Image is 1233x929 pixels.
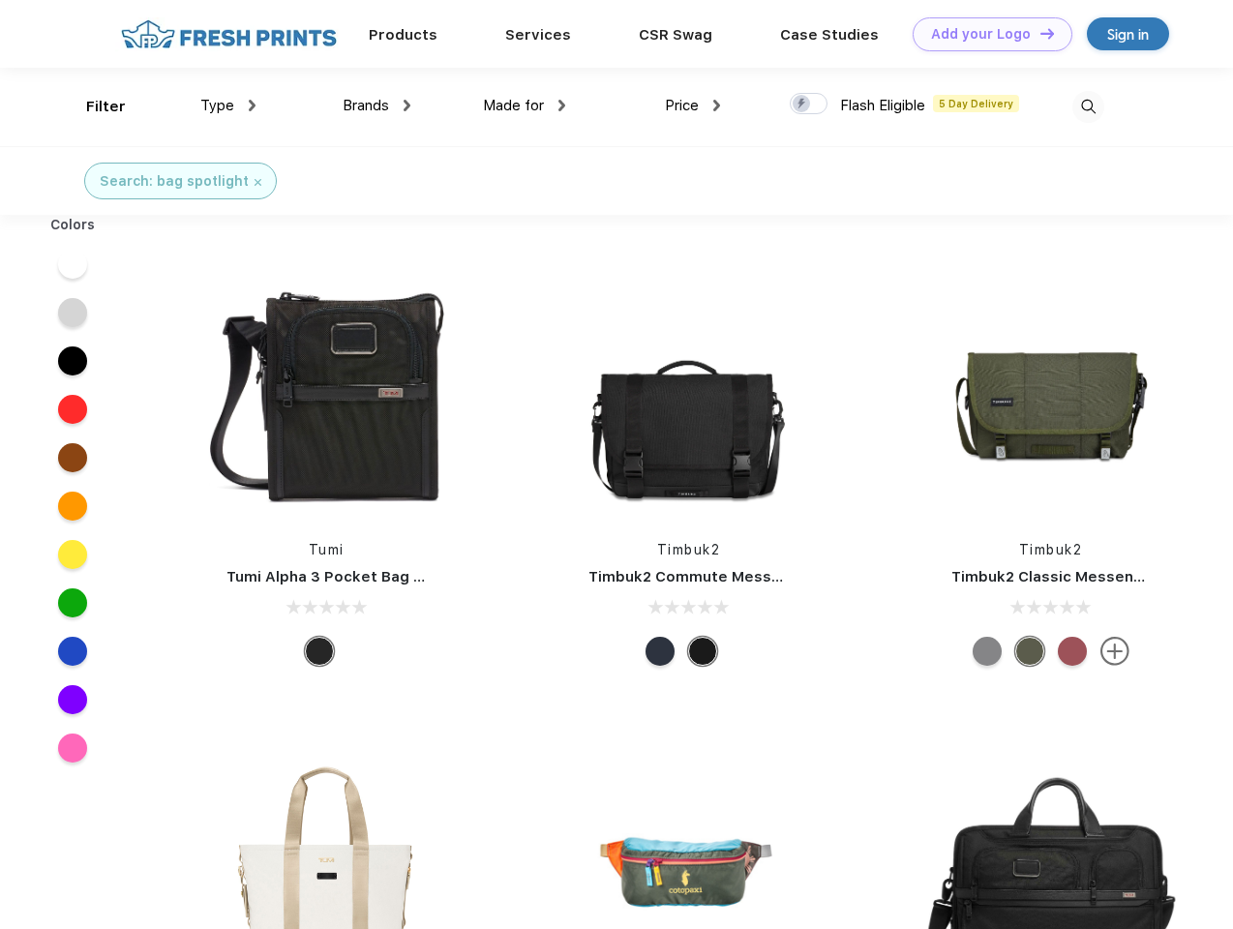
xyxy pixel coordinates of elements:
img: func=resize&h=266 [197,263,455,521]
a: Products [369,26,437,44]
img: dropdown.png [249,100,256,111]
img: dropdown.png [558,100,565,111]
a: Sign in [1087,17,1169,50]
div: Eco Army [1015,637,1044,666]
span: Made for [483,97,544,114]
span: Brands [343,97,389,114]
div: Eco Nautical [646,637,675,666]
div: Eco Black [688,637,717,666]
img: desktop_search.svg [1072,91,1104,123]
a: Tumi Alpha 3 Pocket Bag Small [226,568,453,585]
a: Timbuk2 [657,542,721,557]
img: more.svg [1100,637,1129,666]
a: Timbuk2 Commute Messenger Bag [588,568,848,585]
img: func=resize&h=266 [922,263,1180,521]
img: DT [1040,28,1054,39]
a: Timbuk2 Classic Messenger Bag [951,568,1191,585]
img: func=resize&h=266 [559,263,817,521]
div: Eco Collegiate Red [1058,637,1087,666]
div: Add your Logo [931,26,1031,43]
span: Flash Eligible [840,97,925,114]
div: Sign in [1107,23,1149,45]
a: Tumi [309,542,345,557]
img: fo%20logo%202.webp [115,17,343,51]
img: filter_cancel.svg [255,179,261,186]
span: Price [665,97,699,114]
div: Eco Gunmetal [973,637,1002,666]
img: dropdown.png [404,100,410,111]
div: Black [305,637,334,666]
div: Colors [36,215,110,235]
a: Timbuk2 [1019,542,1083,557]
div: Filter [86,96,126,118]
div: Search: bag spotlight [100,171,249,192]
img: dropdown.png [713,100,720,111]
span: 5 Day Delivery [933,95,1019,112]
span: Type [200,97,234,114]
